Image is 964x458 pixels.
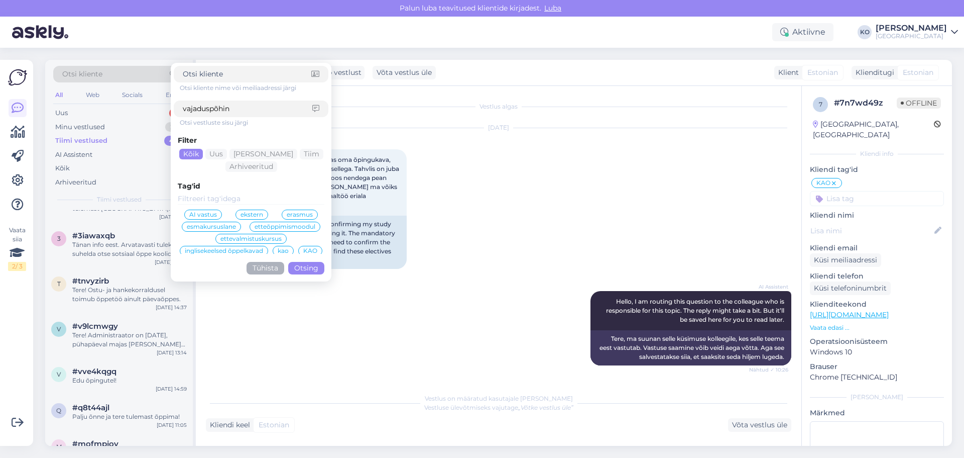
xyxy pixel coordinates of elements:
div: # 7n7wd49z [834,97,897,109]
div: Klient [774,67,799,78]
div: Socials [120,88,145,102]
span: Luba [541,4,564,13]
img: Askly Logo [8,68,27,87]
input: Otsi vestlustes [183,104,312,114]
input: Lisa nimi [810,225,932,236]
div: [DATE] 14:40 [155,258,187,266]
div: Otsi kliente nime või meiliaadressi järgi [180,83,328,93]
span: Estonian [259,420,289,430]
div: Kõik [55,163,70,173]
div: Tere! Ostu- ja hankekorraldusel toimub õppetöö ainult päevaõppes. [72,286,187,304]
span: q [56,407,61,414]
div: Klienditugi [852,67,894,78]
div: Otsi vestluste sisu järgi [180,118,328,127]
p: Vaata edasi ... [810,323,944,332]
span: Nähtud ✓ 10:26 [749,366,788,374]
p: Kliendi nimi [810,210,944,221]
p: Kliendi tag'id [810,164,944,175]
input: Otsi kliente [183,69,311,79]
div: Tänan info eest. Arvatavasti tuleks suhelda otse sotsiaal õppe koolidega [72,240,187,258]
div: [DATE] 11:05 [157,421,187,429]
div: Email [164,88,185,102]
span: Offline [897,98,941,109]
a: [PERSON_NAME][GEOGRAPHIC_DATA] [876,24,958,40]
div: [DATE] 14:59 [156,385,187,393]
div: Tere! Administraator on [DATE], pühapäeval majas [PERSON_NAME] 16.00-20.00. Mõdriku üliõpilaskodu... [72,331,187,349]
div: Palju õnne ja tere tulemast õppima! [72,412,187,421]
span: #3iawaxqb [72,231,115,240]
div: Võta vestlus üle [373,66,436,79]
div: Tiimi vestlused [55,136,107,146]
div: [DATE] 9:13 [159,213,187,221]
span: #q8t44ajl [72,403,109,412]
div: Aktiivne [772,23,833,41]
div: 2 [169,108,183,118]
p: Chrome [TECHNICAL_ID] [810,372,944,383]
p: Klienditeekond [810,299,944,310]
p: Operatsioonisüsteem [810,336,944,347]
div: Vestlus algas [206,102,791,111]
span: Tiimi vestlused [97,195,142,204]
div: juhib vestlust [310,67,361,78]
span: t [57,280,61,288]
div: [PERSON_NAME] [876,24,947,32]
div: 46 [164,136,183,146]
div: [GEOGRAPHIC_DATA], [GEOGRAPHIC_DATA] [813,119,934,140]
span: Estonian [807,67,838,78]
p: Märkmed [810,408,944,418]
div: AI Assistent [55,150,92,160]
div: Võta vestlus üle [728,418,791,432]
div: [DATE] 14:37 [156,304,187,311]
div: Kõik [179,149,203,159]
div: Kliendi keel [206,420,250,430]
span: Vestluse ülevõtmiseks vajutage [424,404,573,411]
div: Kliendi info [810,149,944,158]
span: Estonian [903,67,933,78]
span: #tnvyzirb [72,277,109,286]
div: [PERSON_NAME] [810,393,944,402]
span: #mofmpjoy [72,439,118,448]
div: Minu vestlused [55,122,105,132]
input: Lisa tag [810,191,944,206]
div: Arhiveeritud [55,177,96,188]
div: Vaata siia [8,226,26,271]
div: Küsi telefoninumbrit [810,282,891,295]
span: AI vastus [189,212,217,218]
span: Vestlus on määratud kasutajale [PERSON_NAME] [425,395,573,402]
span: esmakursuslane [187,224,236,230]
div: 27 [165,122,183,132]
input: Filtreeri tag'idega [178,194,324,205]
div: All [53,88,65,102]
div: Küsi meiliaadressi [810,253,881,267]
div: [DATE] 13:14 [157,349,187,356]
a: [URL][DOMAIN_NAME] [810,310,889,319]
span: #vve4kqgq [72,367,116,376]
span: #v9lcmwgy [72,322,118,331]
span: v [57,371,61,378]
p: Kliendi telefon [810,271,944,282]
div: Tere, ma suunan selle küsimuse kolleegile, kes selle teema eest vastutab. Vastuse saamine võib ve... [590,330,791,365]
span: 3 [57,235,61,242]
span: Otsi kliente [62,69,102,79]
span: inglisekeelsed õppelkavad [185,248,263,254]
i: „Võtke vestlus üle” [518,404,573,411]
p: Brauser [810,361,944,372]
div: [GEOGRAPHIC_DATA] [876,32,947,40]
div: Uus [55,108,68,118]
div: 2 / 3 [8,262,26,271]
span: AI Assistent [751,283,788,291]
div: Tag'id [178,181,324,192]
div: Filter [178,135,324,146]
span: 7 [819,101,822,108]
p: Windows 10 [810,347,944,357]
p: Kliendi email [810,243,944,253]
span: KAO [816,180,830,186]
div: Web [84,88,101,102]
div: [DATE] [206,123,791,132]
span: v [57,325,61,333]
span: Hello, I am routing this question to the colleague who is responsible for this topic. The reply m... [606,298,786,323]
div: Edu õpingutel! [72,376,187,385]
div: KO [858,25,872,39]
span: m [56,443,62,450]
